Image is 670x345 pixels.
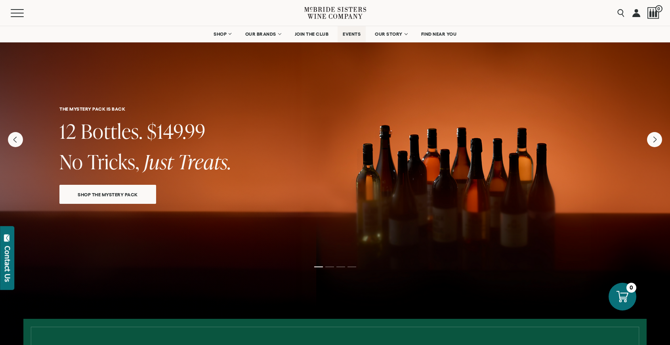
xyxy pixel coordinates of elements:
[295,31,329,37] span: JOIN THE CLUB
[11,9,39,17] button: Mobile Menu Trigger
[336,266,345,267] li: Page dot 3
[81,117,143,145] span: Bottles.
[64,190,152,199] span: SHOP THE MYSTERY PACK
[347,266,356,267] li: Page dot 4
[416,26,462,42] a: FIND NEAR YOU
[59,185,156,204] a: SHOP THE MYSTERY PACK
[59,148,83,175] span: No
[245,31,276,37] span: OUR BRANDS
[59,106,611,111] h6: THE MYSTERY PACK IS BACK
[421,31,457,37] span: FIND NEAR YOU
[626,283,636,293] div: 0
[240,26,286,42] a: OUR BRANDS
[647,132,662,147] button: Next
[59,117,76,145] span: 12
[343,31,361,37] span: EVENTS
[325,266,334,267] li: Page dot 2
[214,31,227,37] span: SHOP
[88,148,139,175] span: Tricks,
[655,5,662,12] span: 0
[375,31,403,37] span: OUR STORY
[147,117,206,145] span: $149.99
[144,148,174,175] span: Just
[8,132,23,147] button: Previous
[314,266,323,267] li: Page dot 1
[370,26,412,42] a: OUR STORY
[338,26,366,42] a: EVENTS
[208,26,236,42] a: SHOP
[4,246,11,282] div: Contact Us
[178,148,231,175] span: Treats.
[290,26,334,42] a: JOIN THE CLUB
